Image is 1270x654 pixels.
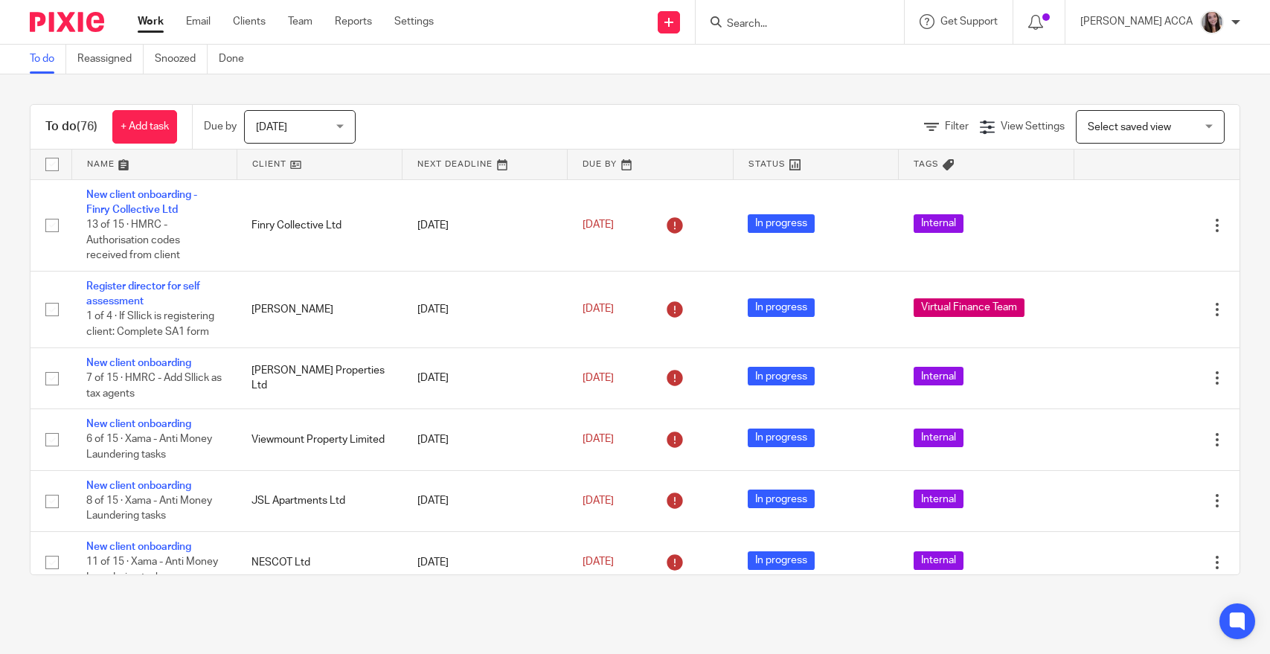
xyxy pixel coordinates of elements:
span: [DATE] [583,373,614,383]
h1: To do [45,119,97,135]
span: (76) [77,121,97,132]
td: [DATE] [403,409,568,470]
span: Internal [914,367,963,385]
a: New client onboarding - Finry Collective Ltd [86,190,197,215]
p: [PERSON_NAME] ACCA [1080,14,1193,29]
td: [PERSON_NAME] [237,271,402,347]
a: Team [288,14,312,29]
span: In progress [748,214,815,233]
span: In progress [748,429,815,447]
span: View Settings [1001,121,1065,132]
span: Internal [914,429,963,447]
a: New client onboarding [86,542,191,552]
span: Get Support [940,16,998,27]
img: Nicole%202023.jpg [1200,10,1224,34]
span: [DATE] [583,496,614,506]
a: Done [219,45,255,74]
span: In progress [748,367,815,385]
span: [DATE] [583,435,614,445]
a: Register director for self assessment [86,281,200,307]
a: Reports [335,14,372,29]
a: + Add task [112,110,177,144]
span: [DATE] [583,219,614,230]
td: [DATE] [403,470,568,531]
img: Pixie [30,12,104,32]
a: New client onboarding [86,481,191,491]
span: 11 of 15 · Xama - Anti Money Laundering tasks [86,557,218,583]
span: Internal [914,214,963,233]
span: 7 of 15 · HMRC - Add Sllick as tax agents [86,373,222,399]
td: Viewmount Property Limited [237,409,402,470]
a: Email [186,14,211,29]
span: 8 of 15 · Xama - Anti Money Laundering tasks [86,496,212,522]
span: Filter [945,121,969,132]
td: [DATE] [403,179,568,271]
span: 1 of 4 · If Sllick is registering client: Complete SA1 form [86,312,214,338]
a: Reassigned [77,45,144,74]
span: Internal [914,490,963,508]
td: [PERSON_NAME] Properties Ltd [237,347,402,408]
a: New client onboarding [86,358,191,368]
span: 13 of 15 · HMRC - Authorisation codes received from client [86,219,180,260]
span: Internal [914,551,963,570]
a: Snoozed [155,45,208,74]
span: In progress [748,298,815,317]
a: Clients [233,14,266,29]
td: NESCOT Ltd [237,532,402,593]
span: Virtual Finance Team [914,298,1024,317]
td: [DATE] [403,347,568,408]
td: [DATE] [403,271,568,347]
span: In progress [748,551,815,570]
input: Search [725,18,859,31]
span: 6 of 15 · Xama - Anti Money Laundering tasks [86,435,212,461]
a: Settings [394,14,434,29]
p: Due by [204,119,237,134]
span: In progress [748,490,815,508]
a: New client onboarding [86,419,191,429]
a: Work [138,14,164,29]
td: JSL Apartments Ltd [237,470,402,531]
a: To do [30,45,66,74]
span: [DATE] [256,122,287,132]
span: Tags [914,160,939,168]
span: Select saved view [1088,122,1171,132]
td: Finry Collective Ltd [237,179,402,271]
td: [DATE] [403,532,568,593]
span: [DATE] [583,304,614,315]
span: [DATE] [583,557,614,568]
